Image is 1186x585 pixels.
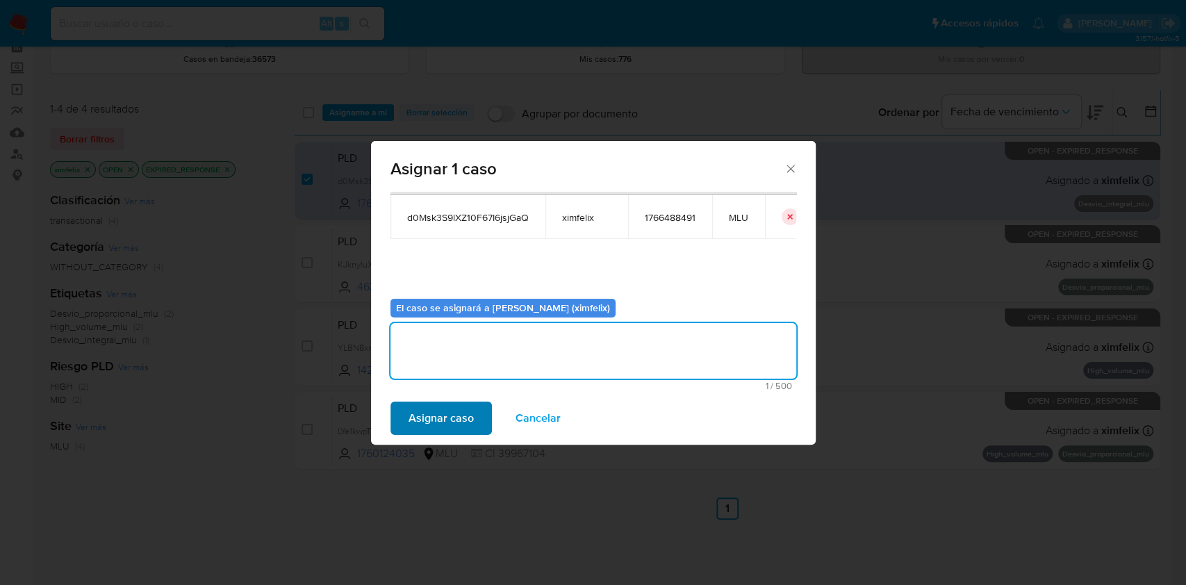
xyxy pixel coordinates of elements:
span: Asignar caso [409,403,474,434]
span: Máximo 500 caracteres [395,381,792,390]
b: El caso se asignará a [PERSON_NAME] (ximfelix) [396,301,610,315]
span: Asignar 1 caso [390,160,784,177]
span: MLU [729,211,748,224]
button: Asignar caso [390,402,492,435]
button: Cancelar [497,402,579,435]
span: Cancelar [516,403,561,434]
span: ximfelix [562,211,611,224]
button: icon-button [782,208,798,225]
button: Cerrar ventana [784,162,796,174]
span: d0Msk3S9lXZ10F67I6jsjGaQ [407,211,529,224]
span: 1766488491 [645,211,695,224]
div: assign-modal [371,141,816,445]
